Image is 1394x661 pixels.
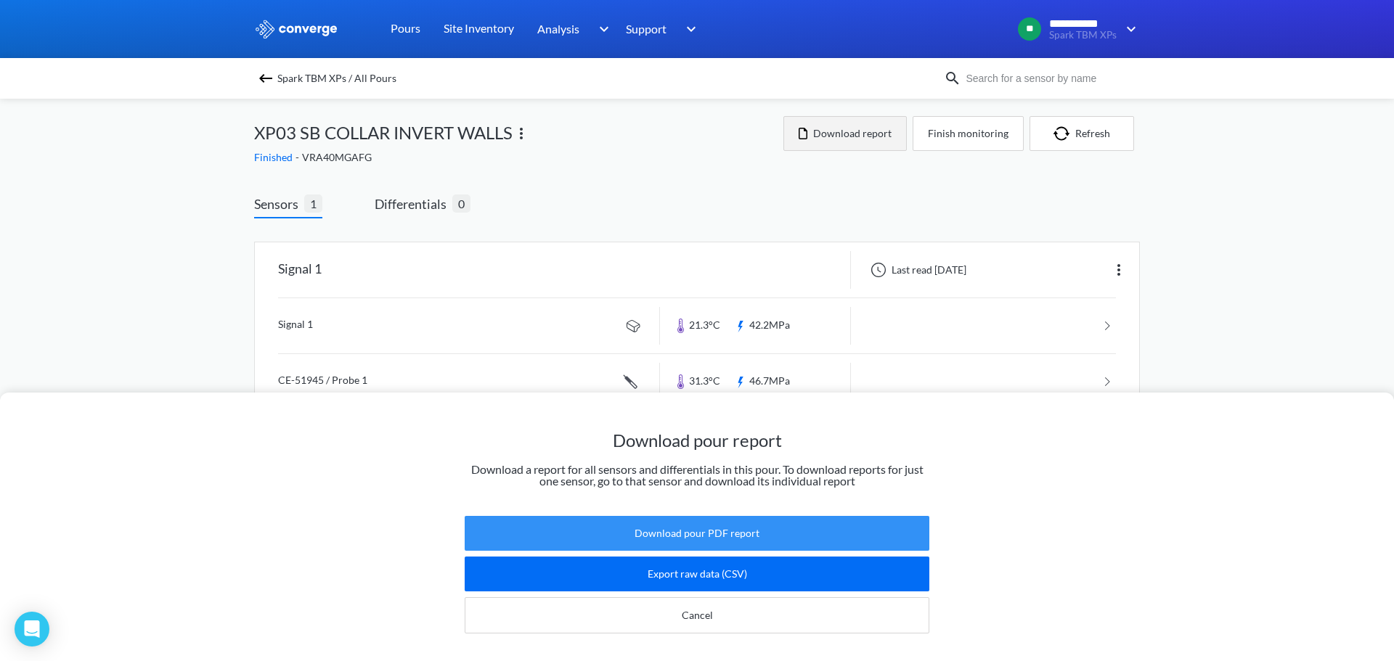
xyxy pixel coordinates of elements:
[1117,20,1140,38] img: downArrow.svg
[15,612,49,646] div: Open Intercom Messenger
[1049,30,1117,41] span: Spark TBM XPs
[465,464,929,487] p: Download a report for all sensors and differentials in this pour. To download reports for just on...
[590,20,613,38] img: downArrow.svg
[465,557,929,591] button: Export raw data (CSV)
[465,597,929,633] button: Cancel
[961,70,1137,86] input: Search for a sensor by name
[537,20,579,38] span: Analysis
[254,20,338,38] img: logo_ewhite.svg
[465,516,929,551] button: Download pour PDF report
[677,20,700,38] img: downArrow.svg
[626,20,667,38] span: Support
[257,70,274,87] img: backspace.svg
[944,70,961,87] img: icon-search.svg
[277,68,396,89] span: Spark TBM XPs / All Pours
[465,429,929,452] h1: Download pour report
